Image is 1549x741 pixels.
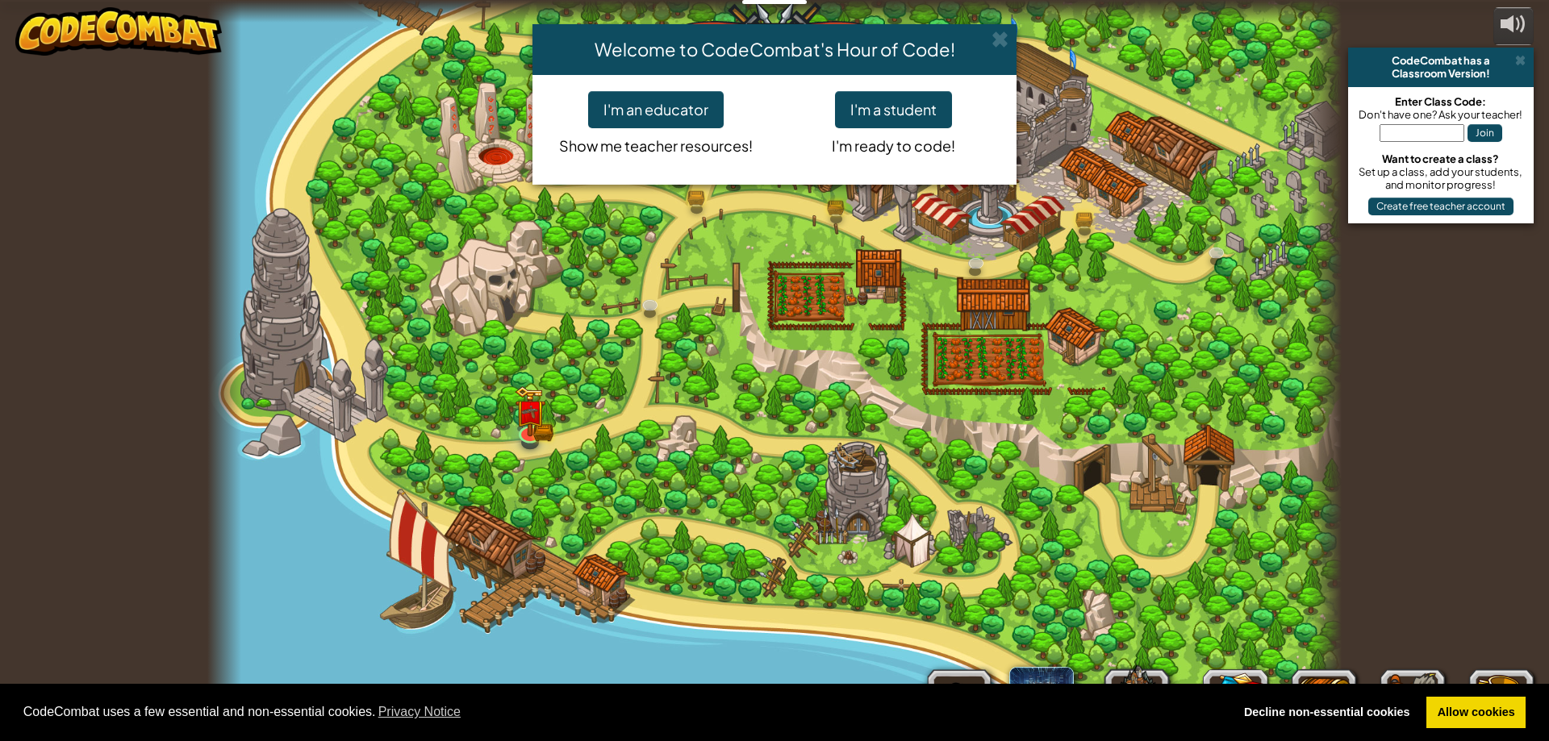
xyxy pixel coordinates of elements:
a: allow cookies [1426,697,1526,729]
p: Show me teacher resources! [549,128,762,157]
button: I'm an educator [588,91,724,128]
button: I'm a student [835,91,952,128]
a: deny cookies [1233,697,1421,729]
a: learn more about cookies [376,700,464,724]
p: I'm ready to code! [787,128,1000,157]
span: CodeCombat uses a few essential and non-essential cookies. [23,700,1221,724]
h4: Welcome to CodeCombat's Hour of Code! [545,36,1004,62]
